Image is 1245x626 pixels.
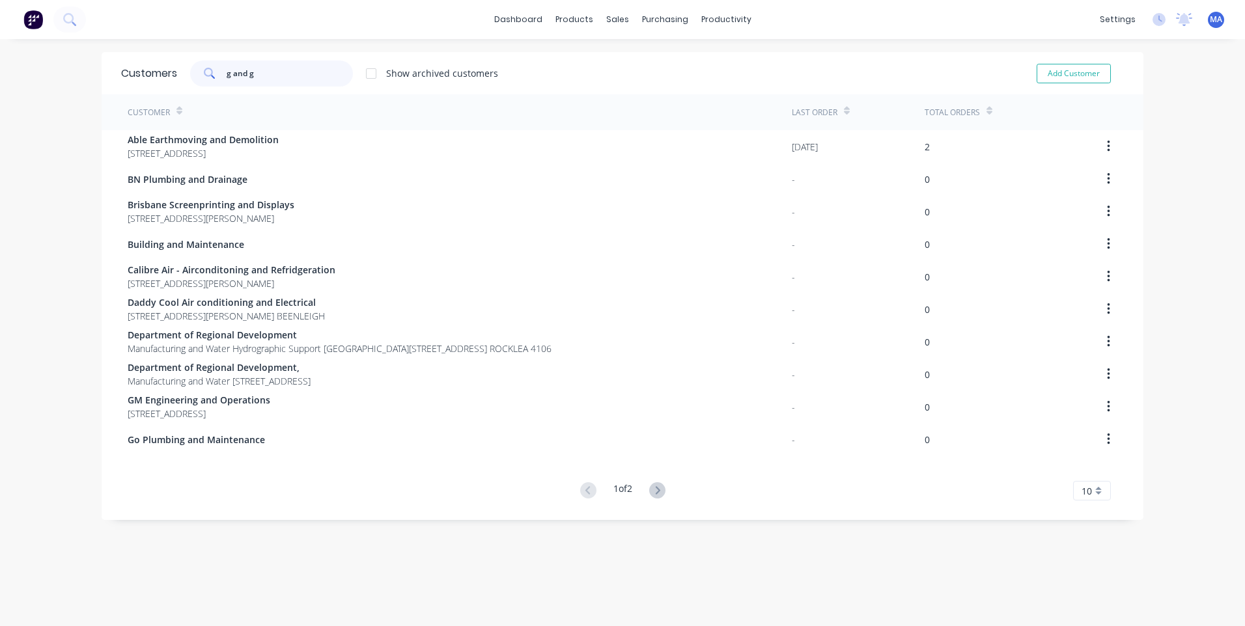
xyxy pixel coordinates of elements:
span: GM Engineering and Operations [128,393,270,407]
div: 0 [925,238,930,251]
div: - [792,238,795,251]
div: 0 [925,368,930,381]
div: sales [600,10,636,29]
div: settings [1093,10,1142,29]
span: Brisbane Screenprinting and Displays [128,198,294,211]
span: Building and Maintenance [128,238,244,251]
div: 2 [925,140,930,154]
div: purchasing [636,10,695,29]
div: Total Orders [925,107,980,118]
span: MA [1210,14,1222,25]
button: Add Customer [1037,64,1111,83]
div: - [792,270,795,284]
div: - [792,172,795,186]
a: dashboard [488,10,549,29]
div: productivity [695,10,758,29]
span: BN Plumbing and Drainage [128,172,247,186]
input: Search customers... [227,61,354,87]
div: 0 [925,303,930,316]
div: 0 [925,172,930,186]
span: 10 [1082,484,1092,498]
div: Customer [128,107,170,118]
div: - [792,400,795,414]
span: Department of Regional Development, [128,361,311,374]
span: Manufacturing and Water [STREET_ADDRESS] [128,374,311,388]
span: Department of Regional Development [128,328,552,342]
div: 0 [925,270,930,284]
div: Last Order [792,107,837,118]
div: products [549,10,600,29]
span: Go Plumbing and Maintenance [128,433,265,446]
div: - [792,368,795,381]
div: - [792,303,795,316]
div: 0 [925,400,930,414]
div: - [792,205,795,219]
img: Factory [23,10,43,29]
span: [STREET_ADDRESS] [128,407,270,420]
div: 0 [925,335,930,349]
div: 0 [925,433,930,446]
div: Customers [121,66,177,81]
div: 1 of 2 [613,482,632,500]
span: [STREET_ADDRESS][PERSON_NAME] [128,277,335,290]
span: [STREET_ADDRESS][PERSON_NAME] BEENLEIGH [128,309,325,323]
span: Able Earthmoving and Demolition [128,133,279,146]
div: - [792,433,795,446]
div: - [792,335,795,349]
span: Manufacturing and Water Hydrographic Support [GEOGRAPHIC_DATA][STREET_ADDRESS] ROCKLEA 4106 [128,342,552,355]
span: Calibre Air - Airconditoning and Refridgeration [128,263,335,277]
div: [DATE] [792,140,818,154]
div: Show archived customers [386,66,498,80]
span: Daddy Cool Air conditioning and Electrical [128,295,325,309]
span: [STREET_ADDRESS][PERSON_NAME] [128,211,294,225]
span: [STREET_ADDRESS] [128,146,279,160]
div: 0 [925,205,930,219]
